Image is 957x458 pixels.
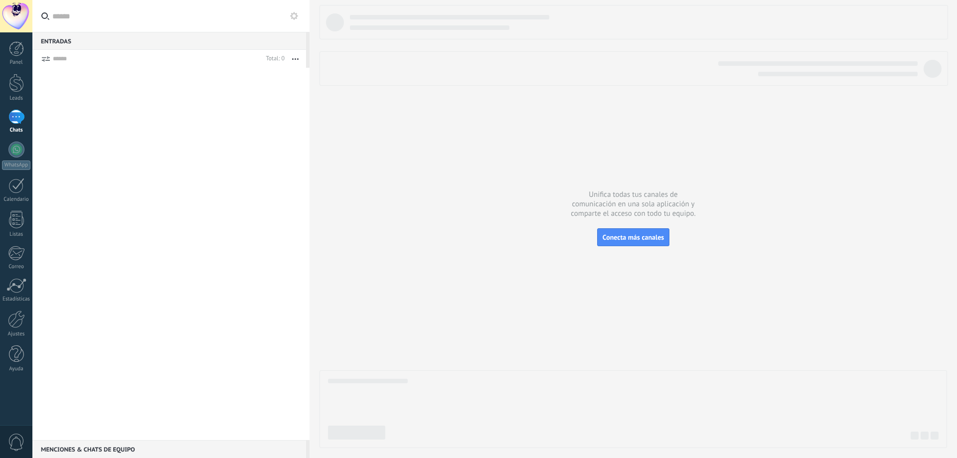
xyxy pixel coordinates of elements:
[2,331,31,337] div: Ajustes
[32,32,306,50] div: Entradas
[2,296,31,303] div: Estadísticas
[2,231,31,238] div: Listas
[262,54,285,64] div: Total: 0
[2,59,31,66] div: Panel
[32,440,306,458] div: Menciones & Chats de equipo
[2,160,30,170] div: WhatsApp
[2,264,31,270] div: Correo
[2,95,31,102] div: Leads
[2,127,31,134] div: Chats
[597,228,669,246] button: Conecta más canales
[2,366,31,372] div: Ayuda
[603,233,664,242] span: Conecta más canales
[2,196,31,203] div: Calendario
